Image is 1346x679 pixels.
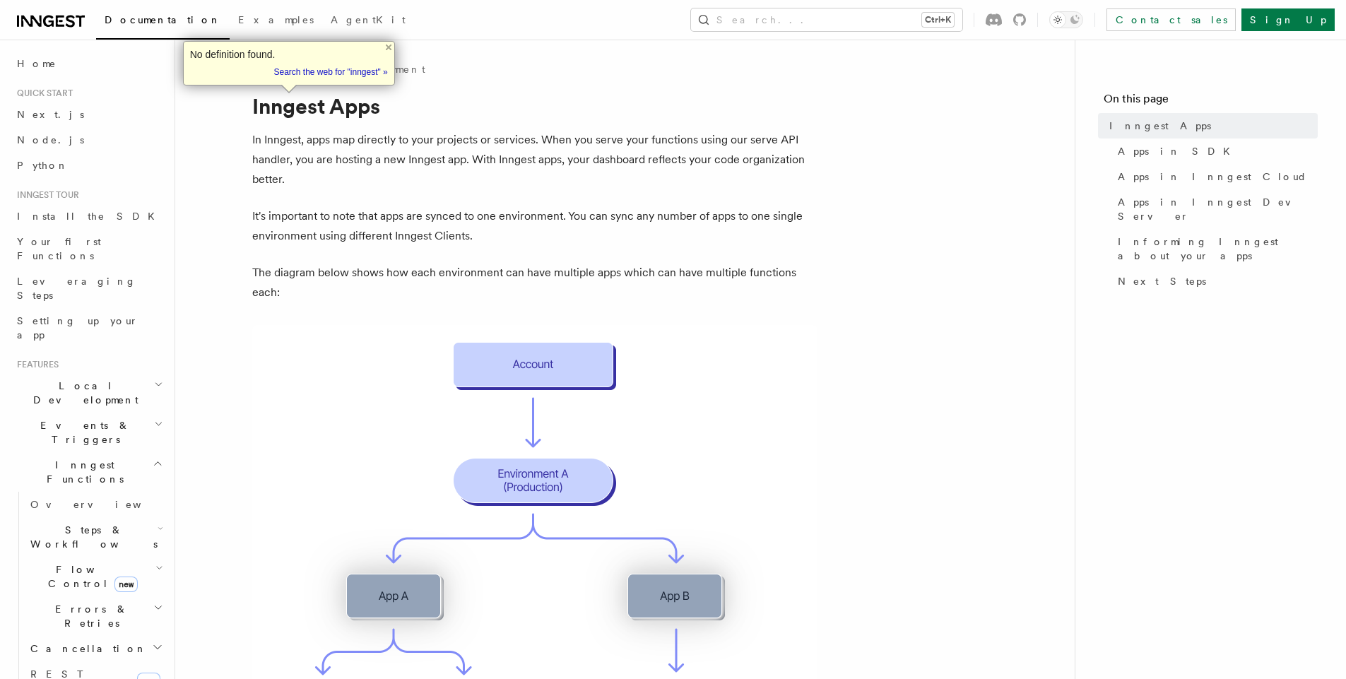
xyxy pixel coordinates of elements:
span: Python [17,160,69,171]
a: Next.js [11,102,166,127]
span: Setting up your app [17,315,138,341]
span: Steps & Workflows [25,523,158,551]
button: Search...Ctrl+K [691,8,962,31]
p: It's important to note that apps are synced to one environment. You can sync any number of apps t... [252,206,817,246]
button: Inngest Functions [11,452,166,492]
span: Documentation [105,14,221,25]
button: Toggle dark mode [1049,11,1083,28]
span: Inngest Apps [1109,119,1211,133]
span: Home [17,57,57,71]
span: Next Steps [1118,274,1206,288]
span: Inngest tour [11,189,79,201]
span: Examples [238,14,314,25]
p: The diagram below shows how each environment can have multiple apps which can have multiple funct... [252,263,817,302]
span: Local Development [11,379,154,407]
a: Overview [25,492,166,517]
a: Inngest Apps [1104,113,1318,138]
span: Overview [30,499,176,510]
a: AgentKit [322,4,414,38]
span: Cancellation [25,642,147,656]
a: Python [11,153,166,178]
span: Quick start [11,88,73,99]
a: Setting up your app [11,308,166,348]
a: Install the SDK [11,203,166,229]
span: new [114,577,138,592]
a: Informing Inngest about your apps [1112,229,1318,268]
span: Features [11,359,59,370]
h1: Inngest Apps [252,93,817,119]
button: Steps & Workflows [25,517,166,557]
a: Sign Up [1241,8,1335,31]
span: Inngest Functions [11,458,153,486]
p: In Inngest, apps map directly to your projects or services. When you serve your functions using o... [252,130,817,189]
kbd: Ctrl+K [922,13,954,27]
span: Leveraging Steps [17,276,136,301]
span: AgentKit [331,14,406,25]
a: Apps in SDK [1112,138,1318,164]
a: Examples [230,4,322,38]
button: Cancellation [25,636,166,661]
button: Errors & Retries [25,596,166,636]
span: Events & Triggers [11,418,154,447]
a: Next Steps [1112,268,1318,294]
span: Install the SDK [17,211,163,222]
span: Apps in Inngest Dev Server [1118,195,1318,223]
span: Informing Inngest about your apps [1118,235,1318,263]
span: Apps in SDK [1118,144,1239,158]
a: Apps in Inngest Dev Server [1112,189,1318,229]
button: Local Development [11,373,166,413]
a: Node.js [11,127,166,153]
a: Your first Functions [11,229,166,268]
button: Events & Triggers [11,413,166,452]
span: Next.js [17,109,84,120]
span: Apps in Inngest Cloud [1118,170,1307,184]
a: Apps in Inngest Cloud [1112,164,1318,189]
button: Flow Controlnew [25,557,166,596]
h4: On this page [1104,90,1318,113]
span: Flow Control [25,562,155,591]
span: Node.js [17,134,84,146]
a: Home [11,51,166,76]
a: Documentation [96,4,230,40]
a: Leveraging Steps [11,268,166,308]
a: Contact sales [1106,8,1236,31]
span: Errors & Retries [25,602,153,630]
span: Your first Functions [17,236,101,261]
